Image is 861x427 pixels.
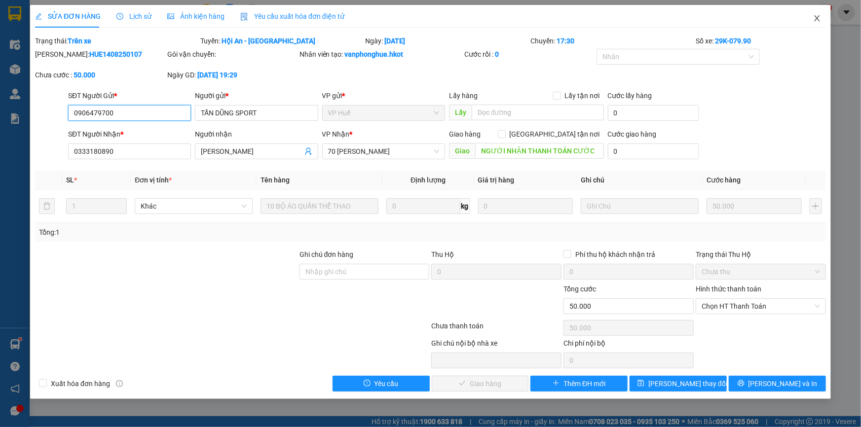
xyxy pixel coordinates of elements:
[222,37,315,45] b: Hội An - [GEOGRAPHIC_DATA]
[702,264,820,279] span: Chưa thu
[637,380,644,388] span: save
[74,71,95,79] b: 50.000
[167,70,298,80] div: Ngày GD:
[167,12,225,20] span: Ảnh kiện hàng
[89,50,142,58] b: HUE1408250107
[707,176,741,184] span: Cước hàng
[261,198,378,214] input: VD: Bàn, Ghế
[240,13,248,21] img: icon
[68,90,191,101] div: SĐT Người Gửi
[345,50,404,58] b: vanphonghue.hkot
[561,90,604,101] span: Lấy tận nơi
[141,199,247,213] span: Khác
[563,378,605,389] span: Thêm ĐH mới
[530,376,628,391] button: plusThêm ĐH mới
[195,90,318,101] div: Người gửi
[495,50,499,58] b: 0
[553,380,560,388] span: plus
[581,198,699,214] input: Ghi Chú
[68,129,191,140] div: SĐT Người Nhận
[39,227,333,238] div: Tổng: 1
[696,285,761,293] label: Hình thức thanh toán
[328,106,439,120] span: VP Huế
[715,37,751,45] b: 29K-079.90
[35,49,165,60] div: [PERSON_NAME]:
[529,36,695,46] div: Chuyến:
[116,13,123,20] span: clock-circle
[803,5,831,33] button: Close
[478,176,515,184] span: Giá trị hàng
[322,130,350,138] span: VP Nhận
[167,13,174,20] span: picture
[707,198,802,214] input: 0
[475,143,604,159] input: Dọc đường
[34,36,199,46] div: Trạng thái:
[449,105,472,120] span: Lấy
[460,198,470,214] span: kg
[66,176,74,184] span: SL
[571,249,659,260] span: Phí thu hộ khách nhận trả
[322,90,445,101] div: VP gửi
[432,376,529,391] button: checkGiao hàng
[449,143,475,159] span: Giao
[749,378,818,389] span: [PERSON_NAME] và In
[563,285,596,293] span: Tổng cước
[813,14,821,22] span: close
[472,105,604,120] input: Dọc đường
[364,380,371,388] span: exclamation-circle
[304,147,312,155] span: user-add
[563,338,694,353] div: Chi phí nội bộ
[299,250,354,258] label: Ghi chú đơn hàng
[35,12,101,20] span: SỬA ĐƠN HÀNG
[810,198,822,214] button: plus
[431,320,563,338] div: Chưa thanh toán
[449,130,481,138] span: Giao hàng
[577,171,703,190] th: Ghi chú
[135,176,172,184] span: Đơn vị tính
[506,129,604,140] span: [GEOGRAPHIC_DATA] tận nơi
[608,105,699,121] input: Cước lấy hàng
[116,12,151,20] span: Lịch sử
[608,143,699,159] input: Cước giao hàng
[47,378,114,389] span: Xuất hóa đơn hàng
[35,13,42,20] span: edit
[365,36,530,46] div: Ngày:
[385,37,406,45] b: [DATE]
[608,130,657,138] label: Cước giao hàng
[199,36,365,46] div: Tuyến:
[648,378,727,389] span: [PERSON_NAME] thay đổi
[696,249,826,260] div: Trạng thái Thu Hộ
[195,129,318,140] div: Người nhận
[608,92,652,100] label: Cước lấy hàng
[333,376,430,391] button: exclamation-circleYêu cầu
[68,37,91,45] b: Trên xe
[630,376,727,391] button: save[PERSON_NAME] thay đổi
[299,264,430,280] input: Ghi chú đơn hàng
[464,49,595,60] div: Cước rồi :
[449,92,478,100] span: Lấy hàng
[261,176,290,184] span: Tên hàng
[738,380,745,388] span: printer
[729,376,826,391] button: printer[PERSON_NAME] và In
[328,144,439,159] span: 70 Nguyễn Hữu Huân
[557,37,574,45] b: 17:30
[39,198,55,214] button: delete
[478,198,573,214] input: 0
[374,378,399,389] span: Yêu cầu
[299,49,463,60] div: Nhân viên tạo:
[35,70,165,80] div: Chưa cước :
[695,36,827,46] div: Số xe:
[116,380,123,387] span: info-circle
[167,49,298,60] div: Gói vận chuyển:
[411,176,446,184] span: Định lượng
[197,71,237,79] b: [DATE] 19:29
[431,250,454,258] span: Thu Hộ
[240,12,344,20] span: Yêu cầu xuất hóa đơn điện tử
[702,299,820,314] span: Chọn HT Thanh Toán
[431,338,562,353] div: Ghi chú nội bộ nhà xe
